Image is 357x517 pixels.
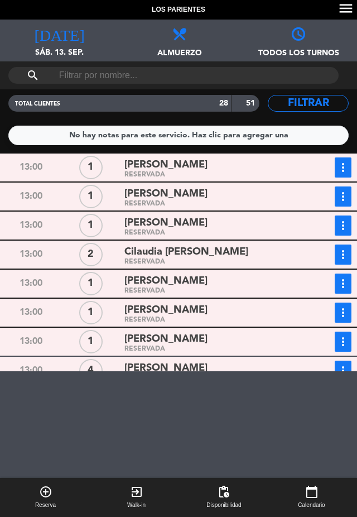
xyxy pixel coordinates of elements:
div: RESERVADA [124,318,296,323]
i: more_vert [336,277,350,290]
div: RESERVADA [124,289,296,294]
div: 2 [79,243,103,266]
div: 1 [79,185,103,208]
span: [PERSON_NAME] [124,273,208,289]
div: 13:00 [1,186,61,207]
i: more_vert [336,306,350,319]
button: more_vert [335,186,351,207]
span: [PERSON_NAME] [124,360,208,376]
span: [PERSON_NAME] [124,331,208,347]
button: more_vert [335,303,351,323]
div: RESERVADA [124,260,296,265]
span: [PERSON_NAME] [124,186,208,202]
div: 13:00 [1,332,61,352]
i: more_vert [336,190,350,203]
strong: 51 [246,99,257,107]
span: [PERSON_NAME] [124,215,208,231]
div: 13:00 [1,303,61,323]
button: calendar_todayCalendario [266,478,357,517]
div: 13:00 [1,157,61,178]
i: add_circle_outline [39,485,52,499]
span: Reserva [35,501,56,510]
span: Calendario [298,501,325,510]
button: more_vert [335,245,351,265]
span: [PERSON_NAME] [124,302,208,318]
div: 1 [79,272,103,295]
strong: 28 [219,99,228,107]
i: more_vert [336,364,350,377]
button: more_vert [335,361,351,381]
i: more_vert [336,335,350,348]
i: more_vert [336,219,350,232]
input: Filtrar por nombre... [58,67,289,84]
i: more_vert [336,248,350,261]
div: 4 [79,359,103,382]
span: Walk-in [127,501,146,510]
button: Filtrar [268,95,349,112]
div: 13:00 [1,361,61,381]
span: Cilaudia [PERSON_NAME] [124,244,248,260]
i: more_vert [336,161,350,174]
button: more_vert [335,332,351,352]
i: exit_to_app [130,485,143,499]
div: 1 [79,214,103,237]
button: exit_to_appWalk-in [91,478,182,517]
div: 13:00 [1,274,61,294]
div: 1 [79,301,103,324]
div: 1 [79,156,103,179]
span: [PERSON_NAME] [124,157,208,173]
i: calendar_today [305,485,319,499]
button: more_vert [335,157,351,178]
i: [DATE] [35,25,85,41]
span: pending_actions [217,485,230,499]
div: RESERVADA [124,347,296,352]
button: more_vert [335,274,351,294]
button: more_vert [335,216,351,236]
div: 13:00 [1,216,61,236]
span: TOTAL CLIENTES [15,101,60,107]
span: Los Parientes [152,4,205,16]
div: 1 [79,330,103,353]
div: No hay notas para este servicio. Haz clic para agregar una [69,129,288,142]
div: RESERVADA [124,231,296,236]
i: search [26,69,40,82]
div: RESERVADA [124,202,296,207]
div: 13:00 [1,245,61,265]
div: RESERVADA [124,173,296,178]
